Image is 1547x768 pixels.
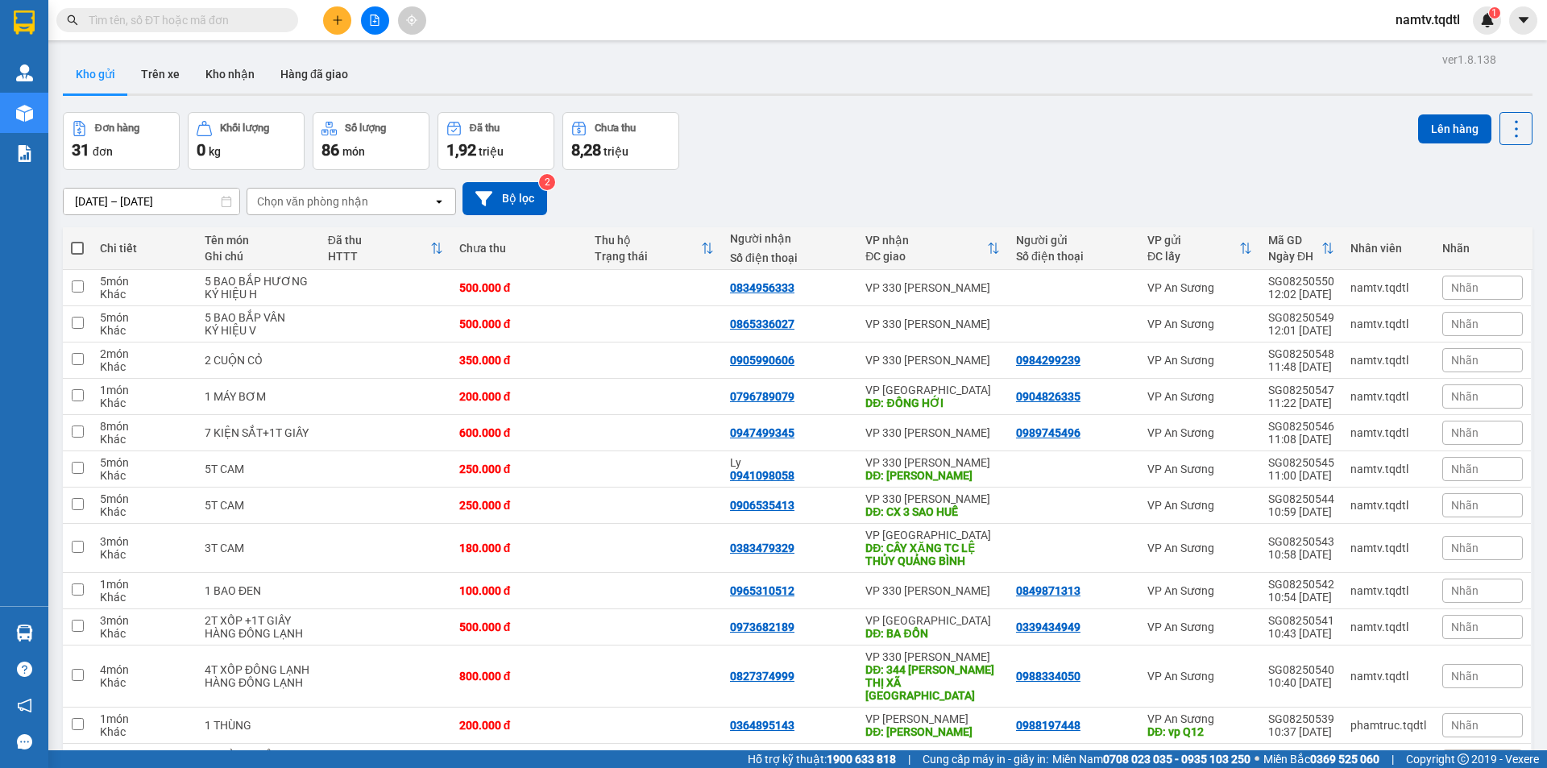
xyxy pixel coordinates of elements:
div: 1 món [100,384,189,396]
div: 0827374999 [730,670,794,683]
span: | [908,750,910,768]
div: ver 1.8.138 [1442,51,1496,68]
div: VP 330 [PERSON_NAME] [865,318,1000,330]
div: 0905990606 [730,354,794,367]
span: Nhãn [1451,719,1479,732]
div: VP An Sương [1147,712,1252,725]
div: VP An Sương [1147,621,1252,633]
div: Ngày ĐH [1268,250,1321,263]
div: VP An Sương [1147,318,1252,330]
div: Khác [100,433,189,446]
div: 200.000 đ [459,390,579,403]
button: Bộ lọc [462,182,547,215]
div: DĐ: Lao Bảo [865,725,1000,738]
div: 0988334050 [1016,670,1080,683]
span: Miền Bắc [1263,750,1379,768]
div: Ghi chú [205,250,312,263]
div: Chi tiết [100,242,189,255]
div: DĐ: BA ĐỒN [865,627,1000,640]
div: 350.000 đ [459,354,579,367]
div: VP [GEOGRAPHIC_DATA] [865,384,1000,396]
span: 1 [1491,7,1497,19]
div: VP An Sương [1147,584,1252,597]
div: 12:01 [DATE] [1268,324,1334,337]
div: 100.000 đ [459,584,579,597]
div: VP [GEOGRAPHIC_DATA] [865,614,1000,627]
div: Khác [100,548,189,561]
div: VP An Sương [1147,426,1252,439]
div: SG08250543 [1268,535,1334,548]
strong: 1900 633 818 [827,753,896,766]
span: Nhãn [1451,670,1479,683]
div: SG08250547 [1268,384,1334,396]
div: namtv.tqdtl [1350,542,1426,554]
span: Nhãn [1451,463,1479,475]
div: ĐC giao [865,250,987,263]
div: 2 CUỘN CỎ [205,354,312,367]
div: 0796789079 [730,390,794,403]
div: SG08250548 [1268,347,1334,360]
div: VP An Sương [1147,499,1252,512]
span: message [17,734,32,749]
div: 11:48 [DATE] [1268,360,1334,373]
button: Trên xe [128,55,193,93]
div: Khác [100,288,189,301]
div: Nhãn [1442,242,1523,255]
div: 5 món [100,492,189,505]
div: 5 BAO BẮP HƯƠNG [205,275,312,288]
strong: 0708 023 035 - 0935 103 250 [1103,753,1250,766]
div: 0834956333 [730,281,794,294]
span: đơn [93,145,113,158]
div: 0988197448 [1016,719,1080,732]
div: 0947499345 [730,426,794,439]
div: 5 món [100,456,189,469]
div: 4T XỐP ĐÔNG LẠNH [205,663,312,676]
div: 0989745496 [1016,426,1080,439]
button: Số lượng86món [313,112,429,170]
div: 500.000 đ [459,281,579,294]
div: DĐ: vp Q12 [1147,725,1252,738]
div: Số điện thoại [730,251,849,264]
button: Kho nhận [193,55,268,93]
div: VP nhận [865,234,987,247]
div: 11:22 [DATE] [1268,396,1334,409]
button: plus [323,6,351,35]
div: SG08250544 [1268,492,1334,505]
div: 2 THÙNG GIẤY [205,749,312,762]
div: Trạng thái [595,250,701,263]
div: Đã thu [470,122,500,134]
div: Số lượng [345,122,386,134]
th: Toggle SortBy [857,227,1008,270]
img: solution-icon [16,145,33,162]
div: namtv.tqdtl [1350,463,1426,475]
div: DĐ: ĐỒNG HỚI [865,396,1000,409]
div: Khác [100,324,189,337]
span: Hỗ trợ kỹ thuật: [748,750,896,768]
div: 3 món [100,535,189,548]
span: Nhãn [1451,426,1479,439]
span: Nhãn [1451,584,1479,597]
div: SG08250540 [1268,663,1334,676]
button: Khối lượng0kg [188,112,305,170]
div: 2T XỐP +1T GIẤY [205,614,312,627]
div: Người gửi [1016,234,1131,247]
span: triệu [479,145,504,158]
span: plus [332,15,343,26]
div: Chọn văn phòng nhận [257,193,368,210]
button: Đã thu1,92 triệu [438,112,554,170]
div: VP 330 [PERSON_NAME] [865,354,1000,367]
button: Kho gửi [63,55,128,93]
div: VP An Sương [1147,390,1252,403]
div: Đã thu [328,234,430,247]
span: 31 [72,140,89,160]
div: Chưa thu [595,122,636,134]
span: Nhãn [1451,499,1479,512]
div: namtv.tqdtl [1350,390,1426,403]
div: KÝ HIỆU V [205,324,312,337]
div: 0941098058 [730,469,794,482]
span: ⚪️ [1255,756,1259,762]
div: VP An Sương [1147,463,1252,475]
div: Khác [100,627,189,640]
div: Người nhận [730,232,849,245]
div: ĐC lấy [1147,250,1239,263]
